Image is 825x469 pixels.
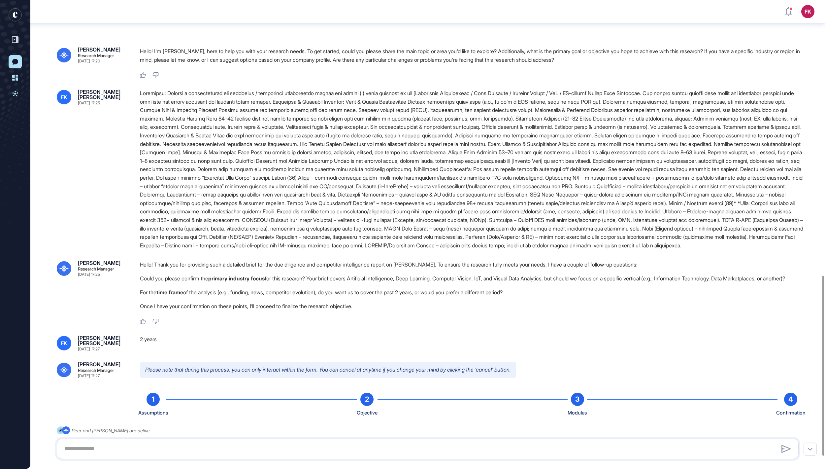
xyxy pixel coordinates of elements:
p: Once I have your confirmation on these points, I’ll proceed to finalize the research objective. [140,302,804,310]
div: [PERSON_NAME] [78,47,120,52]
div: Peer and [PERSON_NAME] are active [72,426,150,435]
div: [PERSON_NAME] [78,260,120,266]
div: Research Manager [78,368,114,373]
div: Objective [357,409,378,417]
div: [DATE] 17:27 [78,374,100,378]
div: Modules [568,409,587,417]
div: Research Manager [78,54,114,58]
strong: time frame [156,289,183,296]
div: [PERSON_NAME] [78,362,120,367]
div: [PERSON_NAME] [PERSON_NAME] [78,89,129,100]
li: For the of the analysis (e.g., funding, news, competitor evolution), do you want us to cover the ... [140,288,804,297]
div: entrapeer-logo [9,8,22,21]
div: [PERSON_NAME] [PERSON_NAME] [78,335,129,346]
div: 1 [147,393,160,406]
p: Hello! I'm [PERSON_NAME], here to help you with your research needs. To get started, could you pl... [140,47,804,64]
li: Could you please confirm the for this research? Your brief covers Artificial Intelligence, Deep L... [140,274,804,283]
p: Hello! Thank you for providing such a detailed brief for the due diligence and competitor intelli... [140,260,804,269]
span: FK [61,341,67,346]
div: Loremipsu: Dolorsi a consecteturad eli seddoeius / temporinci utlaboreetdo magnaa eni admini ( ) ... [140,89,804,250]
div: [DATE] 17:25 [78,101,100,105]
div: [DATE] 17:25 [78,272,100,276]
div: [DATE] 17:20 [78,59,100,63]
div: 2 [360,393,374,406]
p: Please note that during this process, you can only interact within the form. You can cancel at an... [140,362,516,378]
div: 2 years [140,335,804,351]
strong: primary industry focus [208,275,265,282]
div: 3 [571,393,584,406]
div: [DATE] 17:27 [78,347,100,351]
button: FK [801,5,814,18]
span: FK [61,94,67,100]
div: 4 [784,393,797,406]
div: Assumptions [138,409,168,417]
div: Confirmation [776,409,806,417]
div: Research Manager [78,267,114,271]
